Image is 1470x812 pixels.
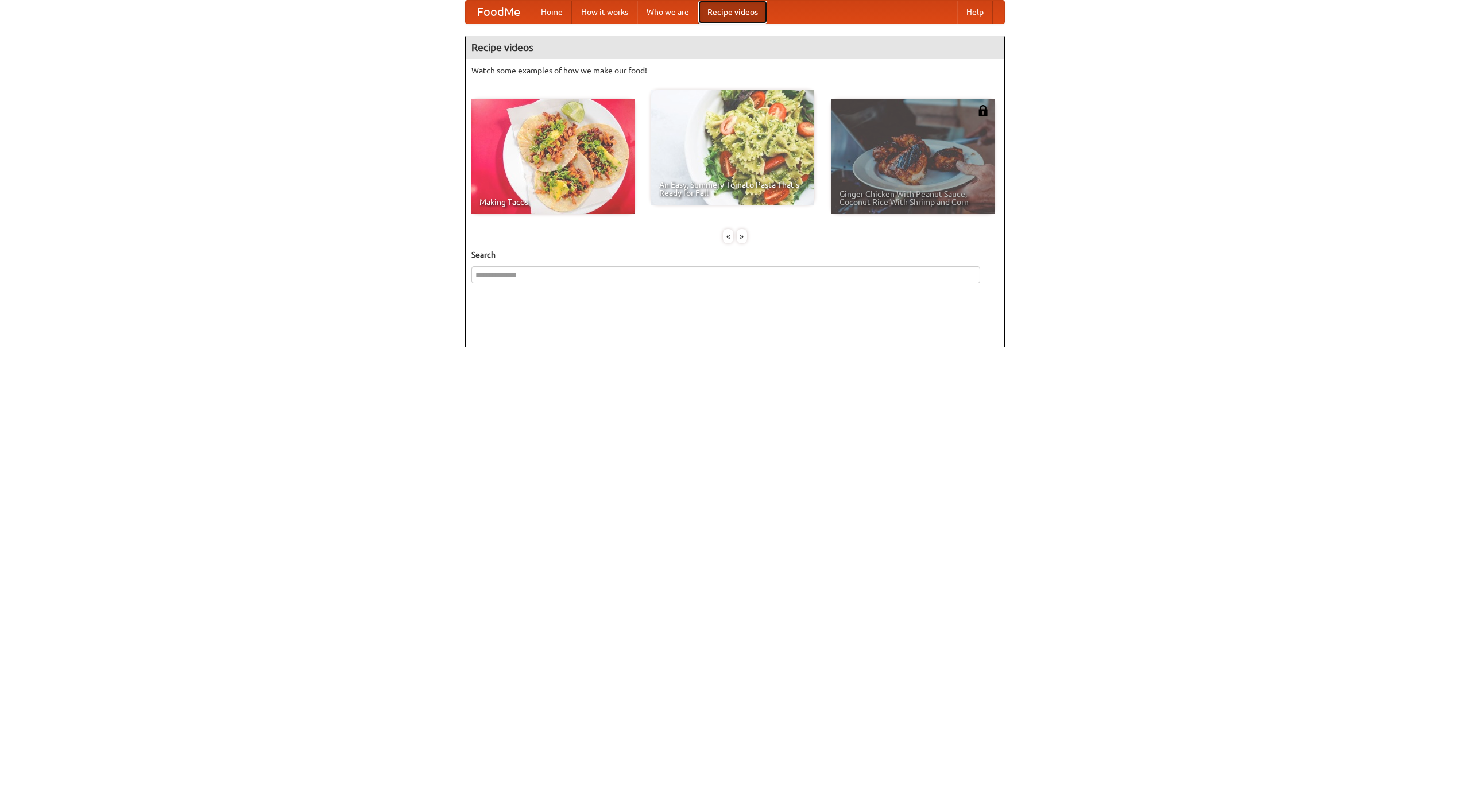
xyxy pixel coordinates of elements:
a: Who we are [637,1,698,24]
p: Watch some examples of how we make our food! [471,65,999,76]
a: FoodMe [466,1,532,24]
a: Recipe videos [698,1,767,24]
a: Home [532,1,572,24]
div: » [737,229,747,243]
span: Making Tacos [479,198,626,206]
a: Help [957,1,993,24]
a: How it works [572,1,637,24]
img: 483408.png [977,105,989,116]
span: An Easy, Summery Tomato Pasta That's Ready for Fall [659,181,806,197]
h4: Recipe videos [466,36,1004,59]
a: An Easy, Summery Tomato Pasta That's Ready for Fall [651,90,814,205]
a: Making Tacos [471,99,635,214]
div: « [723,229,733,243]
h5: Search [471,249,999,261]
